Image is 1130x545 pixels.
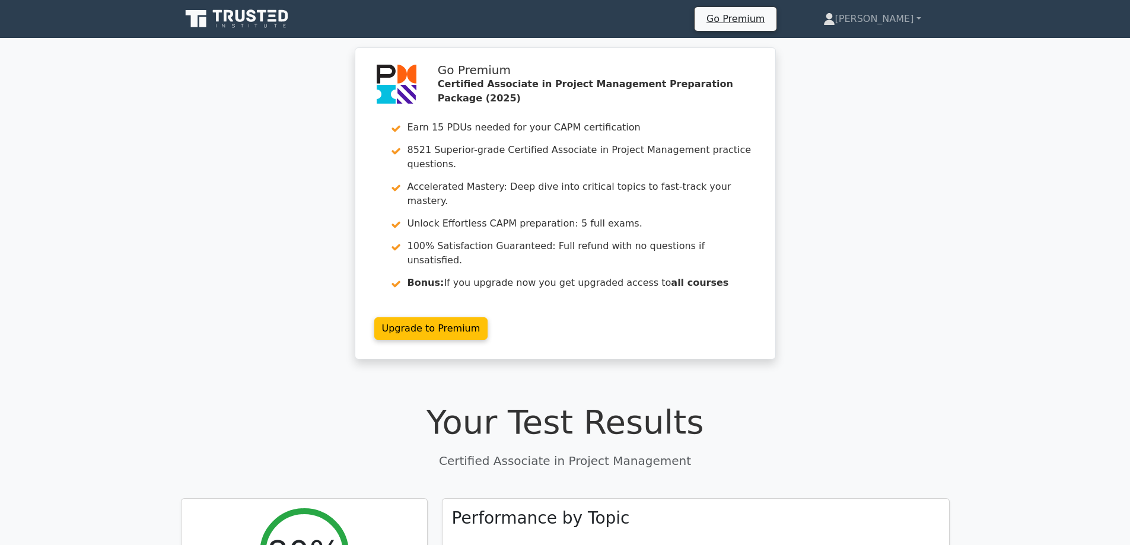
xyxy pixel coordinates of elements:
a: Upgrade to Premium [374,317,488,340]
p: Certified Associate in Project Management [181,452,950,470]
a: [PERSON_NAME] [795,7,950,31]
h3: Performance by Topic [452,508,630,528]
h1: Your Test Results [181,402,950,442]
a: Go Premium [699,11,772,27]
